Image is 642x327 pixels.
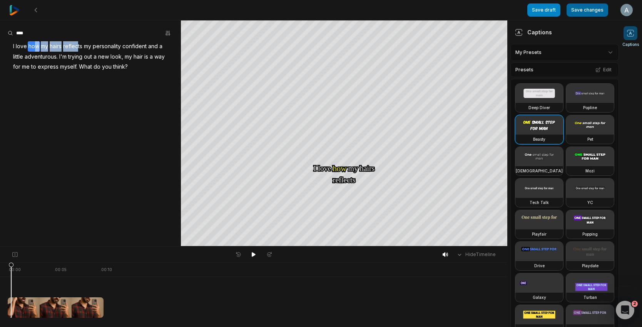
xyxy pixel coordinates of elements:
span: 2 [632,301,638,307]
h3: Popping [582,231,598,237]
h3: Drive [534,263,545,269]
span: a [93,52,97,62]
span: express [37,62,59,72]
iframe: Intercom live chat [616,301,634,319]
span: reflects [62,41,83,52]
span: Captions [622,42,639,47]
span: love [15,41,28,52]
span: a [159,41,163,52]
span: my [83,41,92,52]
h3: Playfair [532,231,547,237]
span: a [149,52,154,62]
span: how [28,41,40,52]
div: Presets [510,62,619,77]
h3: Pet [587,136,593,142]
span: and [147,41,159,52]
div: Captions [515,28,552,36]
button: Save changes [567,3,608,17]
span: hairs [49,41,62,52]
h3: Mozi [585,168,595,174]
span: What [78,62,93,72]
button: Captions [622,26,639,47]
h3: Galaxy [533,294,546,300]
img: reap [9,5,20,15]
span: for [12,62,21,72]
span: personality [92,41,122,52]
h3: [DEMOGRAPHIC_DATA] [516,168,563,174]
h3: Popline [583,105,597,111]
span: confident [122,41,147,52]
h3: Turban [583,294,597,300]
button: Save draft [527,3,560,17]
span: trying [67,52,83,62]
span: my [124,52,133,62]
span: think? [112,62,129,72]
span: my [40,41,49,52]
span: myself. [59,62,78,72]
span: hair [133,52,144,62]
span: new [97,52,110,62]
h3: Deep Diver [528,105,550,111]
h3: Playdate [582,263,599,269]
span: little [12,52,24,62]
span: to [30,62,37,72]
span: I [12,41,15,52]
h3: Beasty [533,136,545,142]
span: is [144,52,149,62]
span: out [83,52,93,62]
span: you [101,62,112,72]
h3: YC [587,199,593,206]
button: HideTimeline [454,249,498,260]
div: . 00:10 [100,267,112,273]
span: me [21,62,30,72]
h3: Tech Talk [530,199,549,206]
span: adventurous. [24,52,59,62]
span: I'm [59,52,67,62]
span: way [154,52,166,62]
span: do [93,62,101,72]
button: Edit [593,65,614,75]
span: look, [110,52,124,62]
div: My Presets [510,44,619,61]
